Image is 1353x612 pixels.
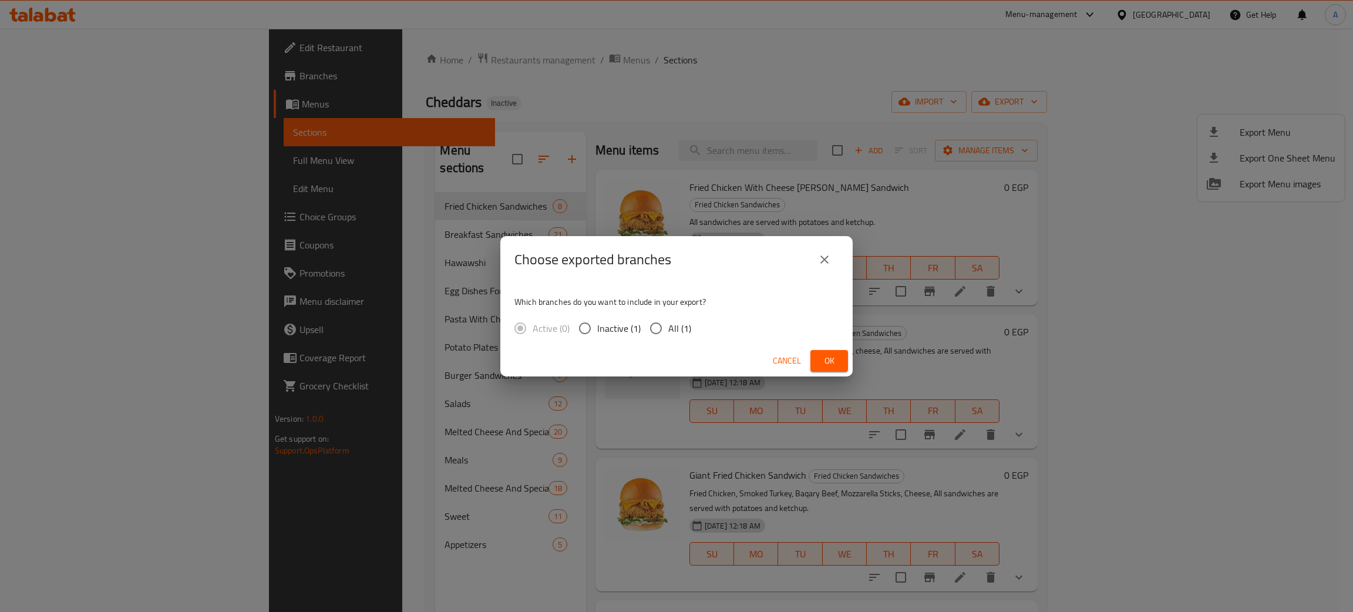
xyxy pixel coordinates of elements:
span: Active (0) [533,321,570,335]
span: All (1) [668,321,691,335]
span: Inactive (1) [597,321,641,335]
p: Which branches do you want to include in your export? [514,296,839,308]
span: Ok [820,354,839,368]
span: Cancel [773,354,801,368]
h2: Choose exported branches [514,250,671,269]
button: Ok [810,350,848,372]
button: Cancel [768,350,806,372]
button: close [810,246,839,274]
